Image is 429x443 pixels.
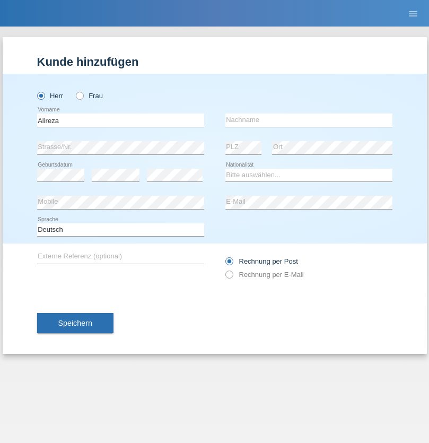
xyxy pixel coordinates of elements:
[37,92,64,100] label: Herr
[58,319,92,327] span: Speichern
[76,92,83,99] input: Frau
[408,8,418,19] i: menu
[402,10,424,16] a: menu
[37,92,44,99] input: Herr
[37,55,392,68] h1: Kunde hinzufügen
[76,92,103,100] label: Frau
[225,271,304,279] label: Rechnung per E-Mail
[37,313,113,333] button: Speichern
[225,257,298,265] label: Rechnung per Post
[225,271,232,284] input: Rechnung per E-Mail
[225,257,232,271] input: Rechnung per Post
